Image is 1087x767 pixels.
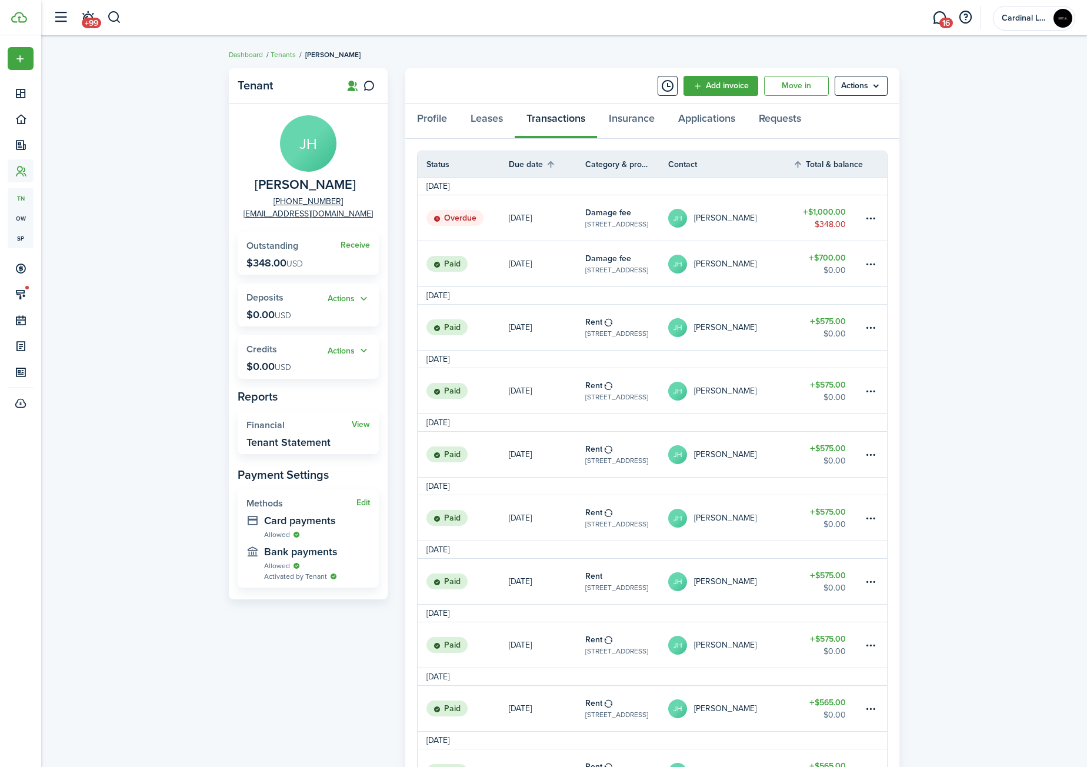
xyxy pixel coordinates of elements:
a: [EMAIL_ADDRESS][DOMAIN_NAME] [244,208,373,220]
span: [PERSON_NAME] [305,49,361,60]
status: Overdue [426,210,484,226]
panel-main-title: Tenant [238,79,332,92]
table-info-title: Rent [585,697,602,709]
table-profile-info-text: [PERSON_NAME] [694,577,756,586]
table-amount-description: $0.00 [823,582,846,594]
table-amount-description: $0.00 [823,391,846,403]
table-subtitle: [STREET_ADDRESS] [585,392,648,402]
p: [DATE] [509,212,532,224]
a: Move in [764,76,829,96]
a: $565.00$0.00 [793,686,863,731]
avatar-text: JH [280,115,336,172]
table-amount-description: $0.00 [823,709,846,721]
a: Notifications [76,3,99,33]
table-subtitle: [STREET_ADDRESS] [585,265,648,275]
widget-stats-action: Actions [328,292,370,306]
avatar-text: JH [668,382,687,401]
span: Allowed [264,529,290,540]
button: Open menu [835,76,888,96]
table-info-title: Rent [585,316,602,328]
a: Overdue [418,195,509,241]
a: Damage fee[STREET_ADDRESS] [585,195,668,241]
table-amount-title: $700.00 [809,252,846,264]
table-info-title: Damage fee [585,206,631,219]
button: Search [107,8,122,28]
span: Cardinal Legacy Property Management LLC [1002,14,1049,22]
table-amount-title: $575.00 [810,506,846,518]
table-info-title: Damage fee [585,252,631,265]
a: [DATE] [509,495,585,541]
a: [DATE] [509,432,585,477]
th: Sort [793,157,863,171]
p: [DATE] [509,512,532,524]
avatar-text: JH [668,445,687,464]
a: [DATE] [509,559,585,604]
a: Paid [418,368,509,413]
a: Rent[STREET_ADDRESS] [585,305,668,350]
td: [DATE] [418,353,458,365]
menu-btn: Actions [835,76,888,96]
a: Rent[STREET_ADDRESS] [585,559,668,604]
a: $575.00$0.00 [793,622,863,668]
table-profile-info-text: [PERSON_NAME] [694,641,756,650]
a: Rent[STREET_ADDRESS] [585,495,668,541]
avatar-text: JH [668,699,687,718]
span: Jalayah Hall [255,178,356,192]
table-profile-info-text: [PERSON_NAME] [694,513,756,523]
button: Open menu [328,292,370,306]
a: Damage fee[STREET_ADDRESS] [585,241,668,286]
table-info-title: Rent [585,443,602,455]
table-amount-title: $575.00 [810,442,846,455]
span: Deposits [246,291,284,304]
span: Allowed [264,561,290,571]
widget-stats-description: Card payments [264,515,370,526]
a: [DATE] [509,241,585,286]
a: $575.00$0.00 [793,432,863,477]
a: Rent[STREET_ADDRESS] [585,432,668,477]
td: [DATE] [418,180,458,192]
a: Add invoice [683,76,758,96]
a: JH[PERSON_NAME] [668,305,793,350]
avatar-text: JH [668,636,687,655]
a: JH[PERSON_NAME] [668,368,793,413]
status: Paid [426,573,468,590]
th: Contact [668,158,793,171]
a: JH[PERSON_NAME] [668,195,793,241]
td: [DATE] [418,480,458,492]
p: [DATE] [509,448,532,461]
p: [DATE] [509,321,532,334]
a: Paid [418,241,509,286]
a: tn [8,188,34,208]
status: Paid [426,637,468,653]
widget-stats-description: Bank payments [264,546,370,558]
table-subtitle: [STREET_ADDRESS] [585,646,648,656]
a: [PHONE_NUMBER] [274,195,343,208]
a: $575.00$0.00 [793,368,863,413]
status: Paid [426,446,468,463]
a: Tenants [271,49,296,60]
span: +99 [82,18,101,28]
span: Outstanding [246,239,298,252]
table-amount-description: $0.00 [823,264,846,276]
table-amount-title: $575.00 [810,315,846,328]
a: [DATE] [509,305,585,350]
td: [DATE] [418,671,458,683]
table-amount-title: $575.00 [810,569,846,582]
button: Open menu [8,47,34,70]
table-profile-info-text: [PERSON_NAME] [694,386,756,396]
button: Actions [328,344,370,358]
a: ow [8,208,34,228]
th: Status [418,158,509,171]
p: $0.00 [246,361,291,372]
a: Paid [418,686,509,731]
table-subtitle: [STREET_ADDRESS] [585,582,648,593]
table-info-title: Rent [585,379,602,392]
td: [DATE] [418,289,458,302]
a: $1,000.00$348.00 [793,195,863,241]
table-info-title: Rent [585,633,602,646]
a: JH[PERSON_NAME] [668,432,793,477]
table-amount-description: $0.00 [823,328,846,340]
a: Paid [418,622,509,668]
